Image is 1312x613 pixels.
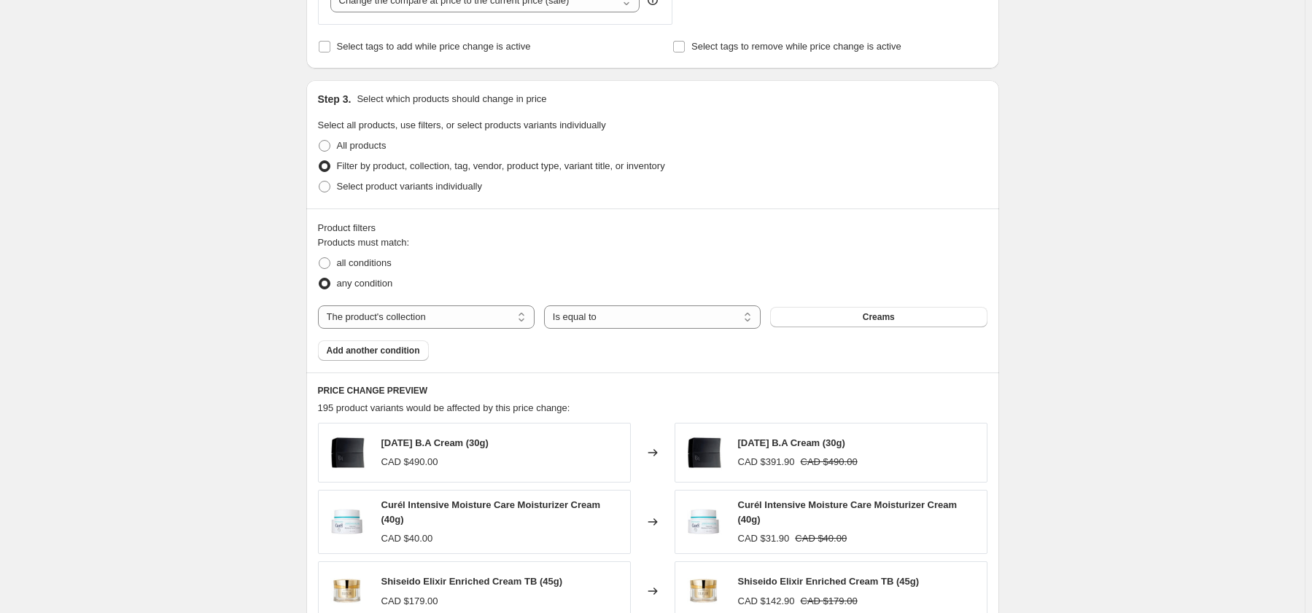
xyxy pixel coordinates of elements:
[691,41,901,52] span: Select tags to remove while price change is active
[381,455,438,469] div: CAD $490.00
[381,499,601,525] span: Curél Intensive Moisture Care Moisturizer Cream (40g)
[863,311,895,323] span: Creams
[318,92,352,106] h2: Step 3.
[318,340,429,361] button: Add another condition
[318,120,606,130] span: Select all products, use filters, or select products variants individually
[770,307,987,327] button: Creams
[738,594,795,609] div: CAD $142.90
[738,455,795,469] div: CAD $391.90
[326,500,370,544] img: curel-intensive-moisture-cream-front_d263a124-6714-41ae-87e6-21ed1fc9f23f_80x.jpg
[738,499,958,525] span: Curél Intensive Moisture Care Moisturizer Cream (40g)
[381,576,563,587] span: Shiseido Elixir Enriched Cream TB (45g)
[381,531,433,546] div: CAD $40.00
[801,455,858,469] strike: CAD $490.00
[357,92,546,106] p: Select which products should change in price
[738,437,845,448] span: [DATE] B.A Cream (30g)
[318,402,570,413] span: 195 product variants would be affected by this price change:
[801,594,858,609] strike: CAD $179.00
[683,431,726,475] img: d53cf4eff4345d4fa2199ba35e2658ba_625x625_8c291ab2-905c-45c1-ad44-3b1f81fc6d1d_80x.jpg
[337,278,393,289] span: any condition
[337,41,531,52] span: Select tags to add while price change is active
[337,160,665,171] span: Filter by product, collection, tag, vendor, product type, variant title, or inventory
[738,531,790,546] div: CAD $31.90
[318,237,410,248] span: Products must match:
[795,531,847,546] strike: CAD $40.00
[318,221,987,235] div: Product filters
[683,569,726,613] img: elixircream_8c81cf8c-877f-4734-a179-c664ee0d6a75_80x.jpg
[381,594,438,609] div: CAD $179.00
[318,385,987,397] h6: PRICE CHANGE PREVIEW
[738,576,920,587] span: Shiseido Elixir Enriched Cream TB (45g)
[326,431,370,475] img: d53cf4eff4345d4fa2199ba35e2658ba_625x625_8c291ab2-905c-45c1-ad44-3b1f81fc6d1d_80x.jpg
[326,569,370,613] img: elixircream_8c81cf8c-877f-4734-a179-c664ee0d6a75_80x.jpg
[327,345,420,356] span: Add another condition
[683,500,726,544] img: curel-intensive-moisture-cream-front_d263a124-6714-41ae-87e6-21ed1fc9f23f_80x.jpg
[337,181,482,192] span: Select product variants individually
[337,140,387,151] span: All products
[381,437,489,448] span: [DATE] B.A Cream (30g)
[337,257,392,268] span: all conditions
